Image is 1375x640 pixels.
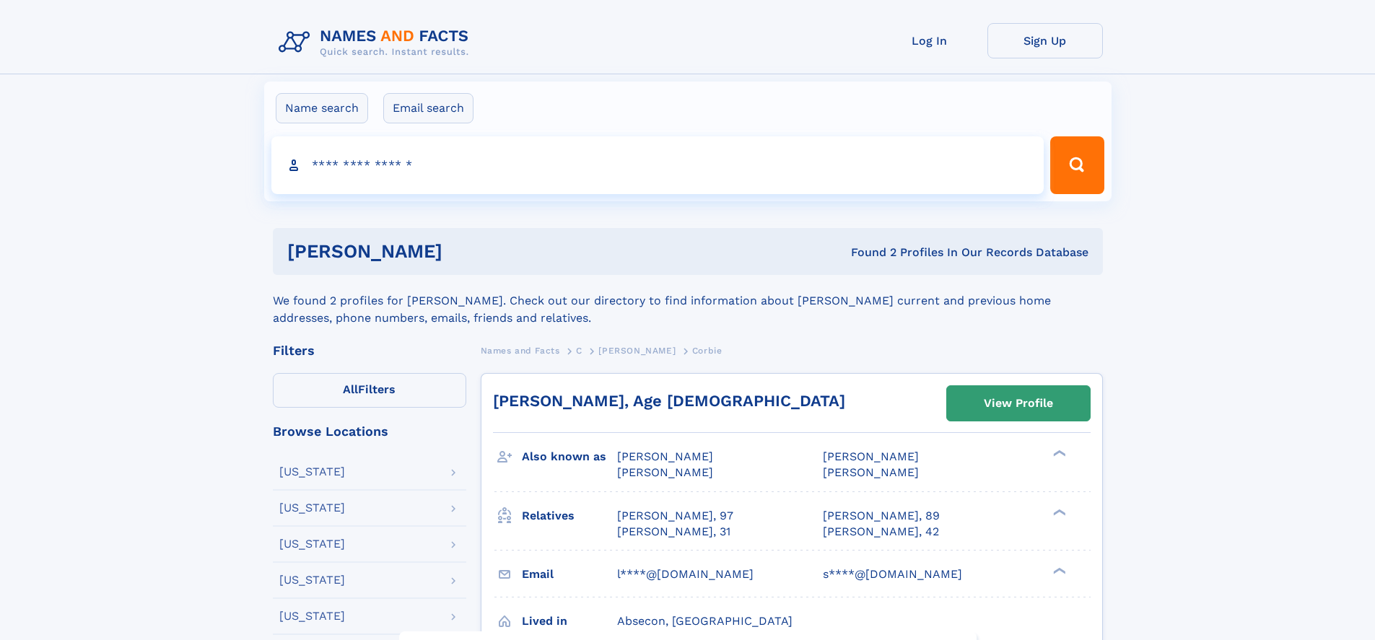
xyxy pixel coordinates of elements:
[273,275,1103,327] div: We found 2 profiles for [PERSON_NAME]. Check out our directory to find information about [PERSON_...
[823,450,919,463] span: [PERSON_NAME]
[279,502,345,514] div: [US_STATE]
[279,574,345,586] div: [US_STATE]
[823,465,919,479] span: [PERSON_NAME]
[522,444,617,469] h3: Also known as
[617,614,793,628] span: Absecon, [GEOGRAPHIC_DATA]
[1049,566,1067,575] div: ❯
[576,341,582,359] a: C
[823,524,939,540] a: [PERSON_NAME], 42
[279,466,345,478] div: [US_STATE]
[598,346,676,356] span: [PERSON_NAME]
[279,610,345,622] div: [US_STATE]
[617,508,733,524] a: [PERSON_NAME], 97
[987,23,1103,58] a: Sign Up
[692,346,723,356] span: Corbie
[647,245,1088,260] div: Found 2 Profiles In Our Records Database
[947,386,1090,421] a: View Profile
[617,524,730,540] a: [PERSON_NAME], 31
[617,465,713,479] span: [PERSON_NAME]
[276,93,368,123] label: Name search
[1049,449,1067,458] div: ❯
[1049,507,1067,517] div: ❯
[617,450,713,463] span: [PERSON_NAME]
[271,136,1044,194] input: search input
[598,341,676,359] a: [PERSON_NAME]
[481,341,560,359] a: Names and Facts
[273,373,466,408] label: Filters
[279,538,345,550] div: [US_STATE]
[273,23,481,62] img: Logo Names and Facts
[872,23,987,58] a: Log In
[287,242,647,260] h1: [PERSON_NAME]
[273,344,466,357] div: Filters
[493,392,845,410] a: [PERSON_NAME], Age [DEMOGRAPHIC_DATA]
[984,387,1053,420] div: View Profile
[343,382,358,396] span: All
[273,425,466,438] div: Browse Locations
[522,504,617,528] h3: Relatives
[522,562,617,587] h3: Email
[823,508,940,524] a: [PERSON_NAME], 89
[576,346,582,356] span: C
[522,609,617,634] h3: Lived in
[1050,136,1104,194] button: Search Button
[383,93,473,123] label: Email search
